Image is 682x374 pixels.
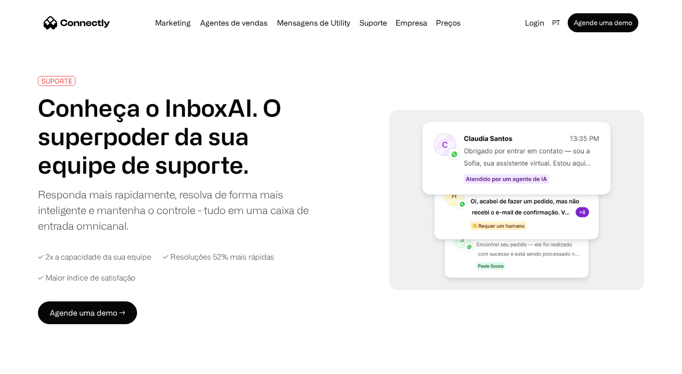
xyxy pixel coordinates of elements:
a: Mensagens de Utility [273,19,354,27]
a: home [44,16,110,30]
a: Agentes de vendas [196,19,271,27]
div: ✓ Maior índice de satisfação [38,273,135,282]
div: Responda mais rapidamente, resolva de forma mais inteligente e mantenha o controle - tudo em uma ... [38,187,326,234]
a: Marketing [151,19,194,27]
div: ✓ 2x a capacidade da sua equipe [38,252,151,262]
a: Preços [432,19,464,27]
a: Agende uma demo → [38,301,137,324]
div: pt [548,16,566,29]
div: Empresa [396,16,427,29]
div: Empresa [393,16,430,29]
div: ✓ Resoluções 52% mais rápidas [163,252,274,262]
a: Agende uma demo [568,13,638,32]
h1: Conheça o InboxAI. O superpoder da sua equipe de suporte. [38,93,326,179]
div: pt [552,16,560,29]
aside: Language selected: Português (Brasil) [9,356,57,371]
ul: Language list [19,357,57,371]
a: Suporte [356,19,391,27]
a: Login [521,16,548,29]
div: SUPORTE [41,77,72,84]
